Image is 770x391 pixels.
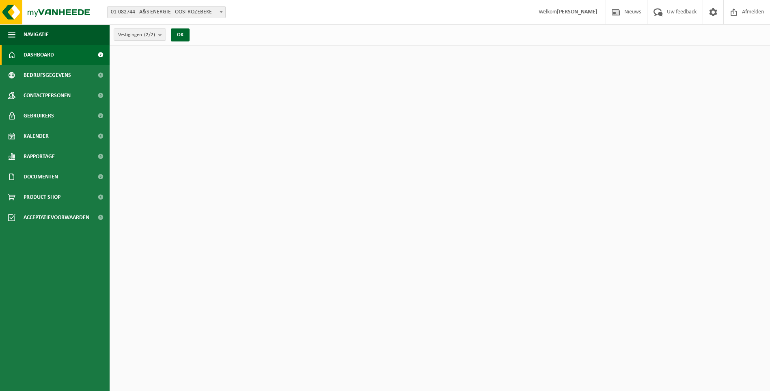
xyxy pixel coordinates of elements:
span: Acceptatievoorwaarden [24,207,89,228]
strong: [PERSON_NAME] [557,9,597,15]
count: (2/2) [144,32,155,37]
span: Product Shop [24,187,60,207]
span: 01-082744 - A&S ENERGIE - OOSTROZEBEKE [108,7,225,18]
button: OK [171,28,190,41]
span: Gebruikers [24,106,54,126]
span: 01-082744 - A&S ENERGIE - OOSTROZEBEKE [107,6,226,18]
span: Bedrijfsgegevens [24,65,71,85]
span: Documenten [24,167,58,187]
span: Rapportage [24,146,55,167]
span: Contactpersonen [24,85,71,106]
span: Vestigingen [118,29,155,41]
span: Kalender [24,126,49,146]
button: Vestigingen(2/2) [114,28,166,41]
span: Navigatie [24,24,49,45]
span: Dashboard [24,45,54,65]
